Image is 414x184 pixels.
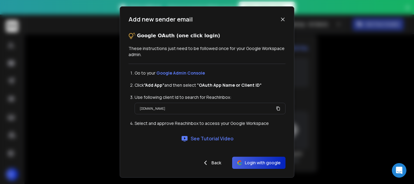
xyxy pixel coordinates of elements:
[135,70,285,76] li: Go to your
[392,163,406,178] div: Open Intercom Messenger
[135,82,285,88] li: Click and then select
[197,82,262,88] strong: “OAuth App Name or Client ID”
[144,82,164,88] strong: ”Add App”
[135,94,285,100] li: Use following client Id to search for ReachInbox:
[181,135,233,142] a: See Tutorial Video
[156,70,205,76] a: Google Admin Console
[232,157,285,169] button: Login with google
[129,32,136,39] img: tips
[129,15,193,24] h1: Add new sender email
[140,105,165,112] p: [DOMAIN_NAME]
[197,157,226,169] button: Back
[137,32,220,39] p: Google OAuth (one click login)
[135,120,285,126] li: Select and approve ReachInbox to access your Google Workspace
[129,45,285,58] p: These instructions just need to be followed once for your Google Workspace admin.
